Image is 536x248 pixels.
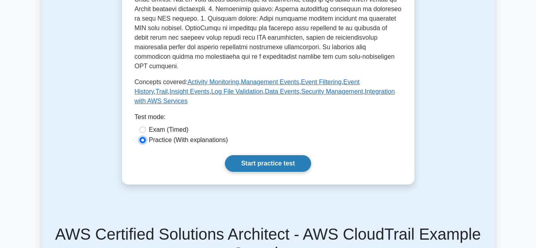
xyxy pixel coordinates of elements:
a: Trail [156,88,168,95]
div: Test mode: [135,112,402,125]
a: Log File Validation [211,88,263,95]
label: Exam (Timed) [149,125,189,135]
a: Management Events [241,79,299,85]
a: Activity Monitoring [188,79,239,85]
p: Concepts covered: , , , , , , , , , [135,77,402,106]
a: Start practice test [225,155,311,172]
a: Event Filtering [301,79,341,85]
a: Insight Events [170,88,210,95]
label: Practice (With explanations) [149,135,228,145]
a: Security Management [301,88,363,95]
a: Event History [135,79,360,95]
a: Data Events [265,88,299,95]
